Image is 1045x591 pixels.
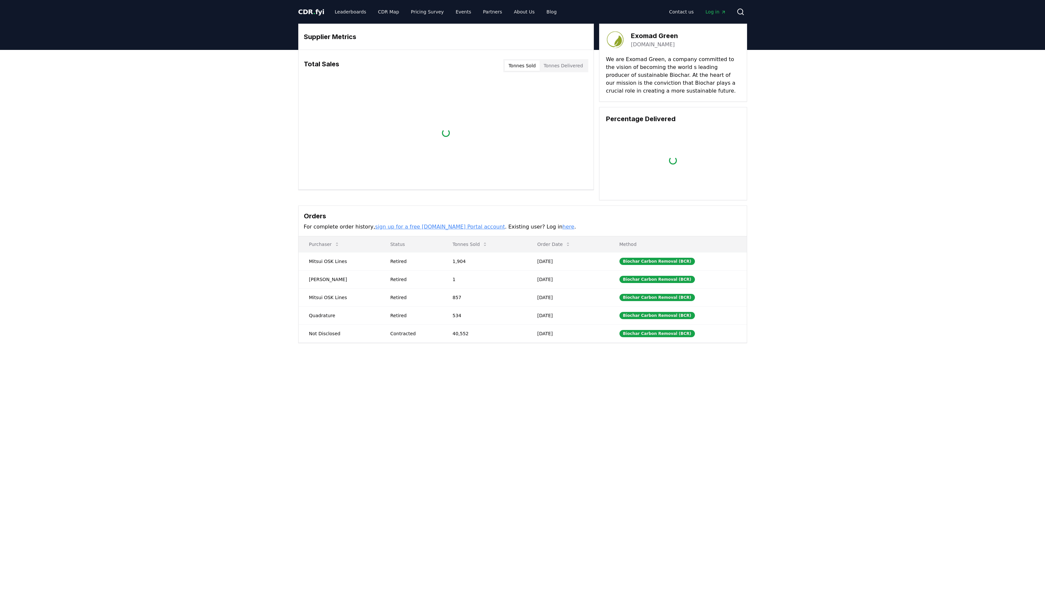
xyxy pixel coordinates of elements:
div: Biochar Carbon Removal (BCR) [619,258,695,265]
div: loading [442,129,450,137]
button: Order Date [532,238,576,251]
button: Tonnes Sold [505,60,540,71]
p: For complete order history, . Existing user? Log in . [304,223,742,231]
td: Mitsui OSK Lines [299,288,380,306]
h3: Exomad Green [631,31,678,41]
div: Retired [390,276,437,283]
p: Method [614,241,742,248]
a: Log in [700,6,731,18]
button: Purchaser [304,238,345,251]
button: Tonnes Delivered [540,60,587,71]
td: Mitsui OSK Lines [299,252,380,270]
a: Leaderboards [329,6,371,18]
div: Biochar Carbon Removal (BCR) [619,330,695,337]
div: Biochar Carbon Removal (BCR) [619,312,695,319]
a: sign up for a free [DOMAIN_NAME] Portal account [375,224,505,230]
div: Contracted [390,330,437,337]
td: [DATE] [527,324,609,342]
img: Exomad Green-logo [606,31,624,49]
div: Biochar Carbon Removal (BCR) [619,294,695,301]
a: CDR.fyi [298,7,324,16]
a: Blog [541,6,562,18]
td: [DATE] [527,288,609,306]
td: 1,904 [442,252,527,270]
span: . [313,8,315,16]
h3: Orders [304,211,742,221]
nav: Main [329,6,562,18]
h3: Percentage Delivered [606,114,740,124]
a: Partners [478,6,507,18]
h3: Supplier Metrics [304,32,588,42]
span: Log in [705,9,726,15]
a: Events [450,6,476,18]
p: Status [385,241,437,248]
div: Retired [390,294,437,301]
td: [DATE] [527,270,609,288]
a: Pricing Survey [406,6,449,18]
p: We are Exomad Green, a company committed to the vision of becoming the world s leading producer o... [606,55,740,95]
h3: Total Sales [304,59,339,72]
span: CDR fyi [298,8,324,16]
td: Quadrature [299,306,380,324]
div: Biochar Carbon Removal (BCR) [619,276,695,283]
td: 534 [442,306,527,324]
td: 857 [442,288,527,306]
a: About Us [509,6,540,18]
button: Tonnes Sold [447,238,493,251]
nav: Main [664,6,731,18]
div: Retired [390,258,437,265]
td: [DATE] [527,306,609,324]
div: loading [669,157,677,164]
td: [PERSON_NAME] [299,270,380,288]
a: Contact us [664,6,699,18]
td: 1 [442,270,527,288]
a: here [562,224,574,230]
div: Retired [390,312,437,319]
a: CDR Map [373,6,404,18]
a: [DOMAIN_NAME] [631,41,675,49]
td: Not Disclosed [299,324,380,342]
td: [DATE] [527,252,609,270]
td: 40,552 [442,324,527,342]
